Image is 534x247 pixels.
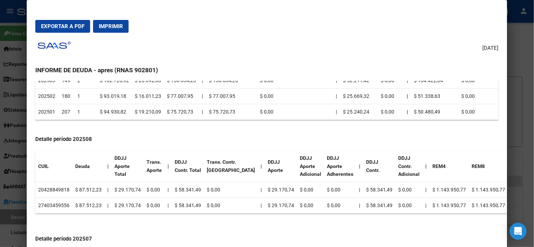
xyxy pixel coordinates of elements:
th: | [404,104,411,120]
td: | [258,182,265,198]
th: DDJJ Aporte Adicional [297,151,324,182]
th: CUIL [35,151,72,182]
td: $ 0,00 [257,104,333,120]
td: | [165,198,172,213]
td: 1 [75,104,97,120]
td: 202502 [35,89,59,104]
td: 207 [59,104,75,120]
span: Exportar a PDF [41,23,84,30]
td: $ 0,00 [204,182,258,198]
td: | [333,73,340,89]
th: | [423,151,430,182]
td: 202501 [35,104,59,120]
h4: Detalle período 202508 [35,135,499,143]
td: $ 0,00 [324,198,356,213]
td: $ 0,00 [378,73,404,89]
td: $ 51.338,63 [411,89,459,104]
td: $ 29.170,74 [265,182,297,198]
button: Exportar a PDF [35,20,90,33]
th: DDJJ Contr. [364,151,396,182]
td: $ 29.170,74 [265,198,297,213]
th: DDJJ Aporte Adherentes [324,151,356,182]
td: $ 0,00 [257,89,333,104]
td: | [258,198,265,213]
td: $ 29.170,74 [112,198,144,213]
td: $ 1.143.950,77 [469,182,508,198]
td: $ 58.341,49 [364,182,396,198]
td: | [356,198,364,213]
td: | [165,182,172,198]
th: DDJJ Contr. Total [172,151,204,182]
td: $ 1.143.950,77 [430,198,469,213]
td: $ 0,00 [204,198,258,213]
td: $ 0,00 [297,182,324,198]
td: | [199,89,206,104]
td: $ 0,00 [396,198,423,213]
th: Deuda [72,151,104,182]
th: | [165,151,172,182]
td: | [423,182,430,198]
button: Imprimir [93,20,129,33]
td: 149 [59,73,75,89]
th: REM4 [430,151,469,182]
td: $ 25.669,32 [340,89,378,104]
th: REM8 [469,151,508,182]
td: 20428849818 [35,182,72,198]
td: $ 50.480,49 [411,104,459,120]
td: $ 29.170,74 [112,182,144,198]
td: | [104,198,112,213]
td: $ 1.143.950,77 [469,198,508,213]
td: $ 104.422,84 [411,73,459,89]
td: $ 77.007,95 [164,89,199,104]
th: DDJJ Contr. Adicional [396,151,423,182]
td: | [423,198,430,213]
td: $ 0,00 [297,198,324,213]
td: 180 [59,89,75,104]
td: $ 0,00 [144,198,165,213]
td: $ 182.726,92 [97,73,132,89]
td: $ 0,00 [396,182,423,198]
td: | [333,104,340,120]
th: | [404,89,411,104]
td: $ 0,00 [378,89,404,104]
td: | [199,73,206,89]
td: $ 26.092,66 [132,73,164,89]
span: [DATE] [483,44,499,52]
td: 27403459556 [35,198,72,213]
td: $ 58.341,49 [364,198,396,213]
td: $ 0,00 [459,73,499,89]
td: $ 156.634,26 [164,73,199,89]
td: | [104,182,112,198]
td: $ 16.011,23 [132,89,164,104]
td: $ 87.512,23 [72,182,104,198]
td: $ 25.240,24 [340,104,378,120]
td: $ 19.210,09 [132,104,164,120]
th: Trans. Aporte [144,151,165,182]
td: 202503 [35,73,59,89]
th: DDJJ Aporte Total [112,151,144,182]
td: $ 58.341,49 [172,198,204,213]
span: Imprimir [99,23,123,30]
td: $ 156.634,26 [206,73,257,89]
td: $ 52.211,42 [340,73,378,89]
td: $ 58.341,49 [172,182,204,198]
td: $ 0,00 [459,89,499,104]
td: $ 1.143.950,77 [430,182,469,198]
td: $ 0,00 [144,182,165,198]
td: $ 87.512,23 [72,198,104,213]
td: $ 77.007,95 [206,89,257,104]
th: | [258,151,265,182]
th: Trans. Contr. [GEOGRAPHIC_DATA] [204,151,258,182]
h4: Detalle período 202507 [35,235,499,243]
td: $ 0,00 [324,182,356,198]
td: $ 75.720,73 [164,104,199,120]
td: $ 0,00 [257,73,333,89]
td: $ 0,00 [378,104,404,120]
td: 2 [75,73,97,89]
td: 1 [75,89,97,104]
h3: INFORME DE DEUDA - apres (RNAS 902801) [35,65,499,75]
td: | [333,89,340,104]
td: $ 0,00 [459,104,499,120]
td: | [199,104,206,120]
td: | [356,182,364,198]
